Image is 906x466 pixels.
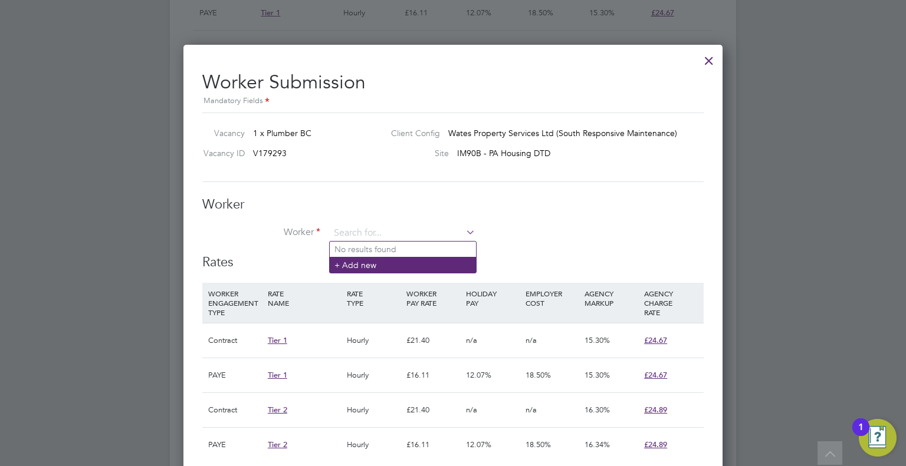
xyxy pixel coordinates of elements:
div: Mandatory Fields [202,95,704,108]
div: Contract [205,323,265,358]
div: PAYE [205,358,265,392]
h2: Worker Submission [202,61,704,108]
div: Hourly [344,428,403,462]
label: Site [382,148,449,158]
div: Contract [205,393,265,427]
span: n/a [466,335,477,345]
span: £24.67 [644,370,667,380]
span: n/a [466,405,477,415]
span: 15.30% [585,370,610,380]
span: 15.30% [585,335,610,345]
span: V179293 [253,148,287,158]
span: Wates Property Services Ltd (South Responsive Maintenance) [448,128,677,138]
li: + Add new [330,257,476,273]
span: Tier 1 [268,370,287,380]
div: Hourly [344,358,403,392]
span: 12.07% [466,439,491,450]
div: AGENCY CHARGE RATE [641,283,701,323]
div: £21.40 [403,323,463,358]
label: Vacancy [198,128,245,138]
div: AGENCY MARKUP [582,283,641,313]
div: HOLIDAY PAY [463,283,523,313]
div: WORKER PAY RATE [403,283,463,313]
span: 18.50% [526,439,551,450]
span: 12.07% [466,370,491,380]
input: Search for... [330,224,475,242]
label: Worker [202,226,320,239]
div: £16.11 [403,428,463,462]
div: £16.11 [403,358,463,392]
label: Client Config [382,128,440,138]
div: Hourly [344,393,403,427]
h3: Rates [202,254,704,271]
span: 16.34% [585,439,610,450]
div: PAYE [205,428,265,462]
li: No results found [330,242,476,257]
span: £24.67 [644,335,667,345]
span: IM90B - PA Housing DTD [457,148,550,158]
span: Tier 2 [268,405,287,415]
div: RATE NAME [265,283,344,313]
div: WORKER ENGAGEMENT TYPE [205,283,265,323]
span: n/a [526,405,537,415]
span: Tier 2 [268,439,287,450]
span: Tier 1 [268,335,287,345]
div: RATE TYPE [344,283,403,313]
label: Vacancy ID [198,148,245,158]
div: EMPLOYER COST [523,283,582,313]
span: £24.89 [644,405,667,415]
span: 18.50% [526,370,551,380]
span: 16.30% [585,405,610,415]
button: Open Resource Center, 1 new notification [859,419,897,457]
span: £24.89 [644,439,667,450]
span: n/a [526,335,537,345]
div: Hourly [344,323,403,358]
h3: Worker [202,196,704,213]
div: £21.40 [403,393,463,427]
div: 1 [858,427,864,442]
span: 1 x Plumber BC [253,128,311,138]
